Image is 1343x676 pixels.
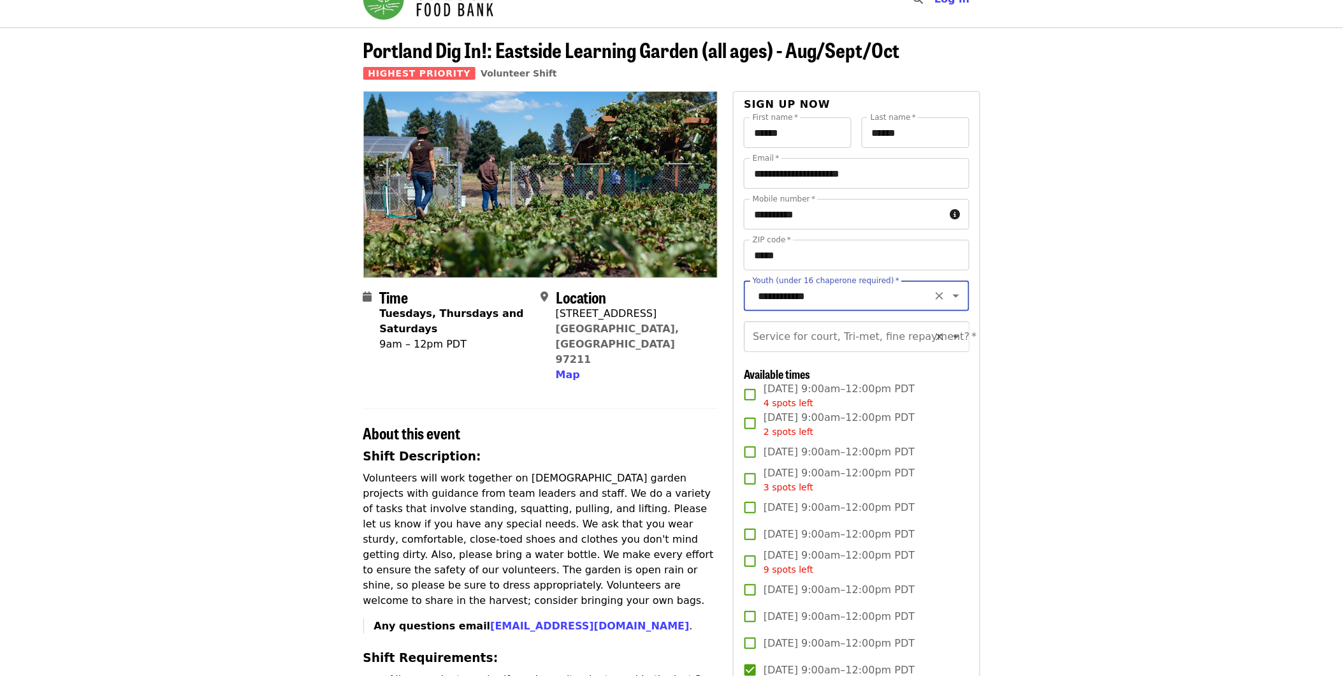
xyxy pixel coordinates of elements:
[764,445,915,460] span: [DATE] 9:00am–12:00pm PDT
[363,291,372,303] i: calendar icon
[363,67,476,80] span: Highest Priority
[744,240,969,270] input: ZIP code
[744,199,945,230] input: Mobile number
[556,286,606,308] span: Location
[744,98,831,110] span: Sign up now
[931,287,948,305] button: Clear
[556,369,580,381] span: Map
[753,154,780,162] label: Email
[931,328,948,346] button: Clear
[753,195,815,203] label: Mobile number
[862,117,969,148] input: Last name
[764,548,915,577] span: [DATE] 9:00am–12:00pm PDT
[764,582,915,598] span: [DATE] 9:00am–12:00pm PDT
[380,307,524,335] strong: Tuesdays, Thursdays and Saturdays
[490,620,689,632] a: [EMAIL_ADDRESS][DOMAIN_NAME]
[744,117,852,148] input: First name
[764,564,813,575] span: 9 spots left
[363,422,461,444] span: About this event
[950,209,961,221] i: circle-info icon
[363,450,481,463] strong: Shift Description:
[764,427,813,437] span: 2 spots left
[374,620,690,632] strong: Any questions email
[764,609,915,624] span: [DATE] 9:00am–12:00pm PDT
[556,306,708,321] div: [STREET_ADDRESS]
[363,651,498,665] strong: Shift Requirements:
[556,323,679,365] a: [GEOGRAPHIC_DATA], [GEOGRAPHIC_DATA] 97211
[744,365,810,382] span: Available times
[481,68,557,78] a: Volunteer Shift
[753,114,799,121] label: First name
[871,114,916,121] label: Last name
[541,291,548,303] i: map-marker-alt icon
[764,410,915,439] span: [DATE] 9:00am–12:00pm PDT
[764,482,813,492] span: 3 spots left
[744,158,969,189] input: Email
[363,34,900,64] span: Portland Dig In!: Eastside Learning Garden (all ages) - Aug/Sept/Oct
[380,286,409,308] span: Time
[947,328,965,346] button: Open
[380,337,530,352] div: 9am – 12pm PDT
[764,466,915,494] span: [DATE] 9:00am–12:00pm PDT
[764,500,915,515] span: [DATE] 9:00am–12:00pm PDT
[764,381,915,410] span: [DATE] 9:00am–12:00pm PDT
[753,277,899,284] label: Youth (under 16 chaperone required)
[947,287,965,305] button: Open
[764,636,915,651] span: [DATE] 9:00am–12:00pm PDT
[764,527,915,542] span: [DATE] 9:00am–12:00pm PDT
[363,471,718,608] p: Volunteers will work together on [DEMOGRAPHIC_DATA] garden projects with guidance from team leade...
[374,619,718,634] p: .
[364,92,718,277] img: Portland Dig In!: Eastside Learning Garden (all ages) - Aug/Sept/Oct organized by Oregon Food Bank
[764,398,813,408] span: 4 spots left
[556,367,580,383] button: Map
[753,236,791,244] label: ZIP code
